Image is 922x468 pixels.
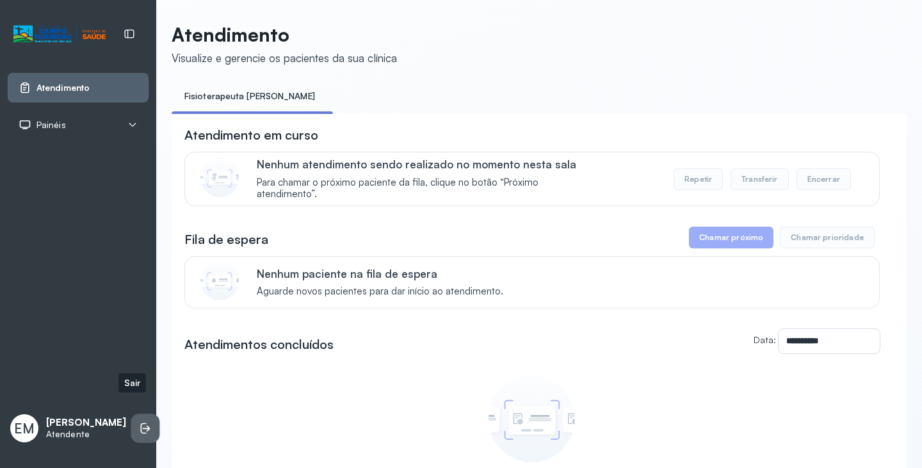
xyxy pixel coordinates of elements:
[36,120,66,131] span: Painéis
[489,376,575,462] img: Imagem de empty state
[46,417,126,429] p: [PERSON_NAME]
[200,159,239,197] img: Imagem de CalloutCard
[257,157,595,171] p: Nenhum atendimento sendo realizado no momento nesta sala
[46,429,126,440] p: Atendente
[689,227,773,248] button: Chamar próximo
[731,168,789,190] button: Transferir
[19,81,138,94] a: Atendimento
[172,86,328,107] a: Fisioterapeuta [PERSON_NAME]
[780,227,875,248] button: Chamar prioridade
[674,168,723,190] button: Repetir
[257,267,503,280] p: Nenhum paciente na fila de espera
[797,168,851,190] button: Encerrar
[200,262,239,300] img: Imagem de CalloutCard
[36,83,90,93] span: Atendimento
[184,335,334,353] h3: Atendimentos concluídos
[172,23,397,46] p: Atendimento
[257,177,595,201] span: Para chamar o próximo paciente da fila, clique no botão “Próximo atendimento”.
[172,51,397,65] div: Visualize e gerencie os pacientes da sua clínica
[754,334,776,345] label: Data:
[184,126,318,144] h3: Atendimento em curso
[184,230,268,248] h3: Fila de espera
[257,286,503,298] span: Aguarde novos pacientes para dar início ao atendimento.
[13,24,106,45] img: Logotipo do estabelecimento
